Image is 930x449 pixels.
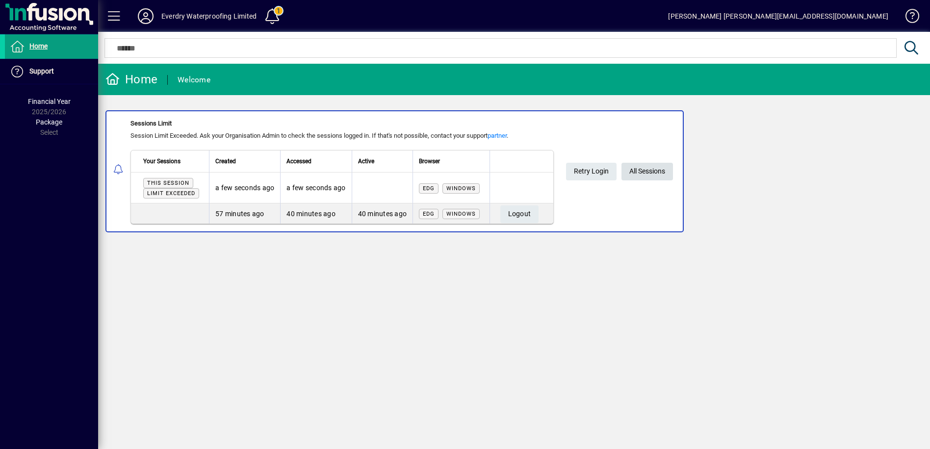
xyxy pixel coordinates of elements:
[98,110,930,232] app-alert-notification-menu-item: Sessions Limit
[500,205,539,223] button: Logout
[29,67,54,75] span: Support
[209,173,280,203] td: a few seconds ago
[423,185,435,192] span: Edg
[29,42,48,50] span: Home
[566,163,617,180] button: Retry Login
[130,131,554,141] div: Session Limit Exceeded. Ask your Organisation Admin to check the sessions logged in. If that's no...
[898,2,918,34] a: Knowledge Base
[28,98,71,105] span: Financial Year
[358,156,374,167] span: Active
[574,163,609,179] span: Retry Login
[629,163,665,179] span: All Sessions
[668,8,888,24] div: [PERSON_NAME] [PERSON_NAME][EMAIL_ADDRESS][DOMAIN_NAME]
[280,203,351,224] td: 40 minutes ago
[143,156,181,167] span: Your Sessions
[147,180,189,186] span: This session
[419,156,440,167] span: Browser
[621,163,673,180] a: All Sessions
[209,203,280,224] td: 57 minutes ago
[178,72,210,88] div: Welcome
[130,119,554,128] div: Sessions Limit
[446,211,476,217] span: Windows
[161,8,257,24] div: Everdry Waterproofing Limited
[508,206,531,222] span: Logout
[130,7,161,25] button: Profile
[280,173,351,203] td: a few seconds ago
[215,156,236,167] span: Created
[423,211,435,217] span: Edg
[352,203,413,224] td: 40 minutes ago
[446,185,476,192] span: Windows
[286,156,311,167] span: Accessed
[147,190,195,197] span: Limit exceeded
[105,72,157,87] div: Home
[488,132,507,139] a: partner
[5,59,98,84] a: Support
[36,118,62,126] span: Package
